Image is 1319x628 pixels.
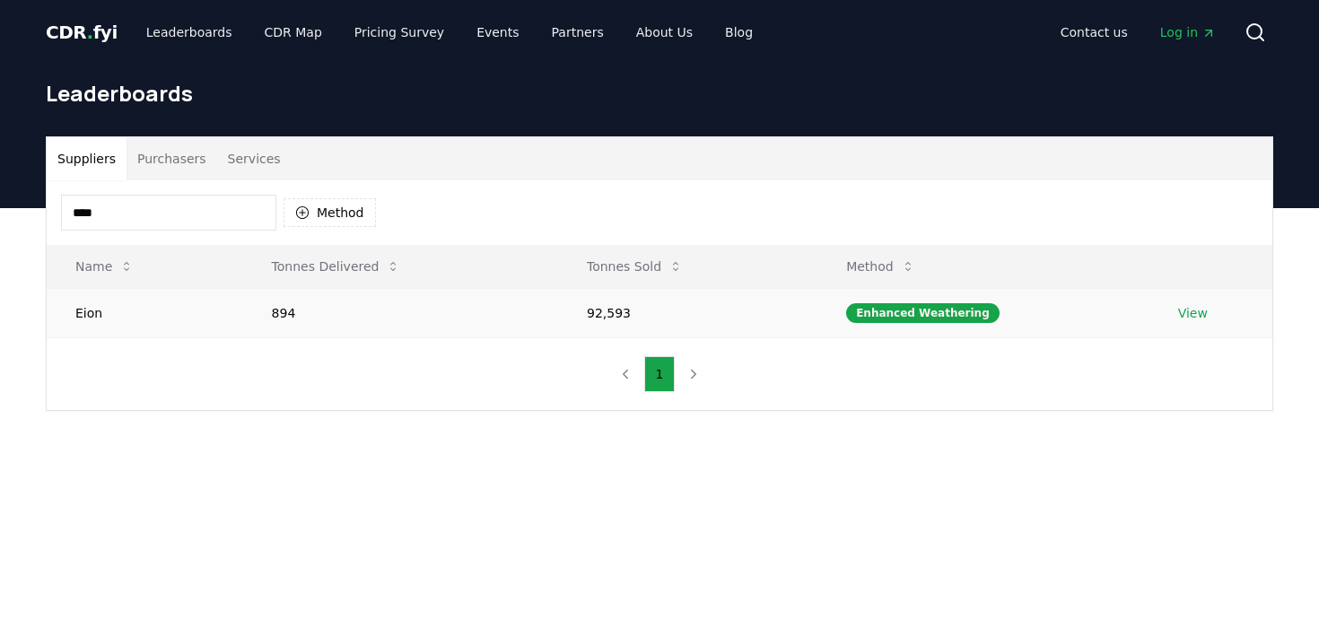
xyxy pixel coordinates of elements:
button: Name [61,249,148,284]
a: CDR.fyi [46,20,118,45]
td: Eion [47,288,243,337]
a: About Us [622,16,707,48]
td: 92,593 [558,288,817,337]
button: Services [217,137,292,180]
a: Leaderboards [132,16,247,48]
span: CDR fyi [46,22,118,43]
h1: Leaderboards [46,79,1273,108]
button: Method [832,249,930,284]
nav: Main [1046,16,1230,48]
div: Enhanced Weathering [846,303,1000,323]
nav: Main [132,16,767,48]
a: CDR Map [250,16,336,48]
a: Contact us [1046,16,1142,48]
a: Partners [537,16,618,48]
span: Log in [1160,23,1216,41]
a: Events [462,16,533,48]
button: 1 [644,356,676,392]
span: . [87,22,93,43]
button: Purchasers [127,137,217,180]
a: Pricing Survey [340,16,459,48]
a: Blog [711,16,767,48]
button: Method [284,198,376,227]
a: View [1178,304,1208,322]
button: Tonnes Delivered [258,249,415,284]
button: Tonnes Sold [572,249,697,284]
button: Suppliers [47,137,127,180]
td: 894 [243,288,558,337]
a: Log in [1146,16,1230,48]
